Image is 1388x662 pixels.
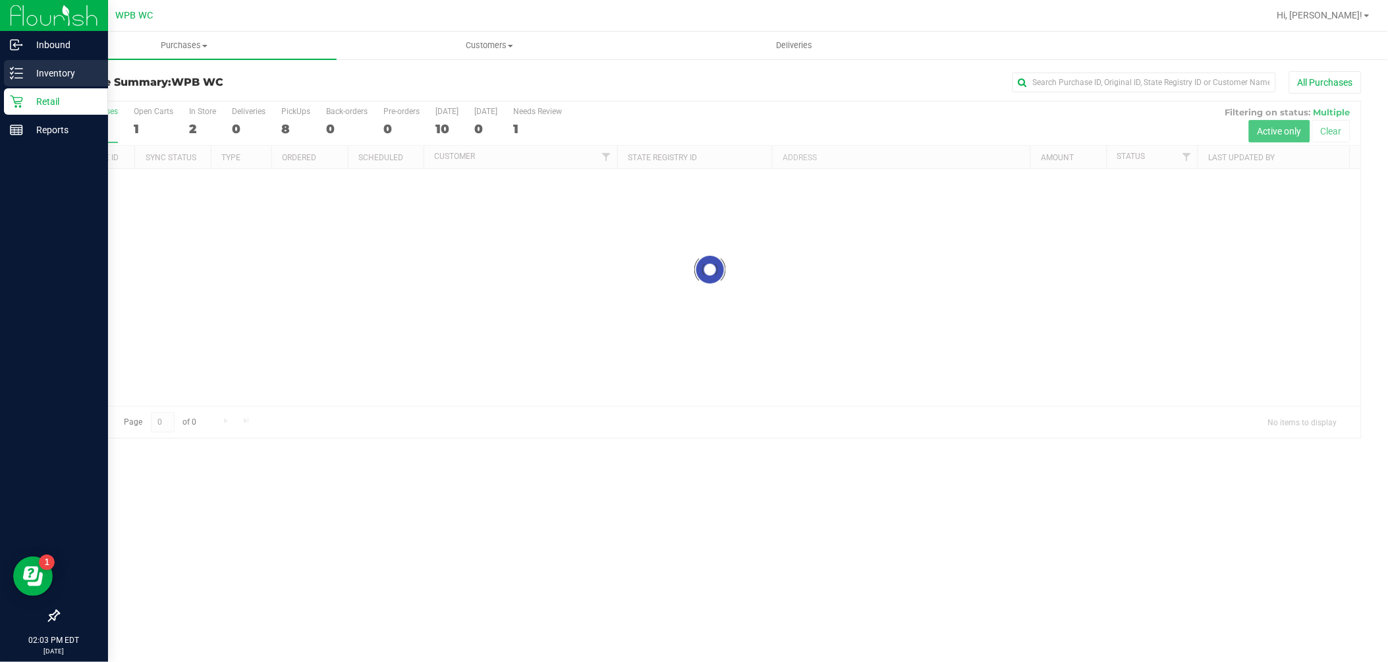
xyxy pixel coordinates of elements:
input: Search Purchase ID, Original ID, State Registry ID or Customer Name... [1013,73,1276,92]
button: All Purchases [1289,71,1362,94]
a: Deliveries [642,32,947,59]
span: Purchases [32,40,337,51]
p: Retail [23,94,102,109]
p: Inventory [23,65,102,81]
span: Hi, [PERSON_NAME]! [1277,10,1363,20]
p: [DATE] [6,646,102,656]
a: Purchases [32,32,337,59]
span: WPB WC [116,10,153,21]
inline-svg: Inventory [10,67,23,80]
inline-svg: Inbound [10,38,23,51]
inline-svg: Retail [10,95,23,108]
span: Deliveries [759,40,831,51]
span: WPB WC [171,76,223,88]
p: 02:03 PM EDT [6,634,102,646]
iframe: Resource center [13,557,53,596]
p: Inbound [23,37,102,53]
h3: Purchase Summary: [58,76,493,88]
inline-svg: Reports [10,123,23,136]
a: Customers [337,32,642,59]
span: Customers [337,40,641,51]
p: Reports [23,122,102,138]
iframe: Resource center unread badge [39,555,55,570]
